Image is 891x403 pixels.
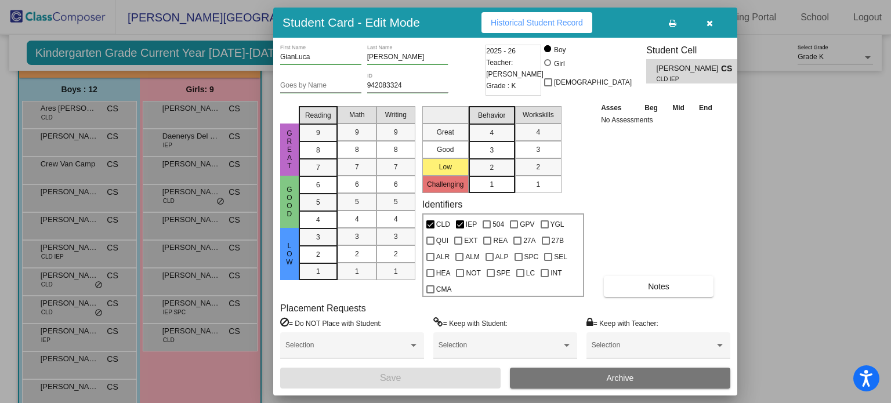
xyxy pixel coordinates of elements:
[282,15,420,30] h3: Student Card - Edit Mode
[316,128,320,138] span: 9
[394,231,398,242] span: 3
[394,266,398,277] span: 1
[486,80,516,92] span: Grade : K
[355,214,359,224] span: 4
[433,317,508,329] label: = Keep with Student:
[355,179,359,190] span: 6
[550,266,562,280] span: INT
[490,162,494,173] span: 2
[394,144,398,155] span: 8
[394,197,398,207] span: 5
[665,101,691,114] th: Mid
[385,110,407,120] span: Writing
[607,373,634,383] span: Archive
[355,249,359,259] span: 2
[637,101,665,114] th: Beg
[554,75,632,89] span: [DEMOGRAPHIC_DATA]
[523,110,554,120] span: Workskills
[490,179,494,190] span: 1
[316,197,320,208] span: 5
[355,162,359,172] span: 7
[349,110,365,120] span: Math
[526,266,535,280] span: LC
[524,250,539,264] span: SPC
[598,114,720,126] td: No Assessments
[464,234,477,248] span: EXT
[316,215,320,225] span: 4
[553,59,565,69] div: Girl
[554,250,567,264] span: SEL
[422,199,462,210] label: Identifiers
[552,234,564,248] span: 27B
[380,373,401,383] span: Save
[284,242,295,266] span: Low
[598,101,637,114] th: Asses
[367,82,448,90] input: Enter ID
[657,63,721,75] span: [PERSON_NAME]
[394,179,398,190] span: 6
[536,179,540,190] span: 1
[394,162,398,172] span: 7
[436,282,452,296] span: CMA
[280,317,382,329] label: = Do NOT Place with Student:
[492,217,504,231] span: 504
[284,186,295,218] span: Good
[486,57,544,80] span: Teacher: [PERSON_NAME]
[486,45,516,57] span: 2025 - 26
[490,128,494,138] span: 4
[520,217,534,231] span: GPV
[466,217,477,231] span: IEP
[280,303,366,314] label: Placement Requests
[478,110,505,121] span: Behavior
[536,127,540,137] span: 4
[466,266,480,280] span: NOT
[355,231,359,242] span: 3
[355,127,359,137] span: 9
[355,197,359,207] span: 5
[481,12,592,33] button: Historical Student Record
[394,214,398,224] span: 4
[394,127,398,137] span: 9
[394,249,398,259] span: 2
[553,45,566,55] div: Boy
[280,82,361,90] input: goes by name
[495,250,509,264] span: ALP
[280,368,501,389] button: Save
[536,162,540,172] span: 2
[586,317,658,329] label: = Keep with Teacher:
[550,217,564,231] span: YGL
[316,249,320,260] span: 2
[305,110,331,121] span: Reading
[721,63,737,75] span: CS
[604,276,713,297] button: Notes
[490,145,494,155] span: 3
[691,101,719,114] th: End
[284,129,295,170] span: Great
[436,234,448,248] span: QUI
[316,162,320,173] span: 7
[497,266,510,280] span: SPE
[493,234,508,248] span: REA
[355,266,359,277] span: 1
[657,75,713,83] span: CLD IEP
[510,368,730,389] button: Archive
[465,250,480,264] span: ALM
[491,18,583,27] span: Historical Student Record
[316,232,320,242] span: 3
[536,144,540,155] span: 3
[523,234,535,248] span: 27A
[646,45,747,56] h3: Student Cell
[436,250,450,264] span: ALR
[648,282,669,291] span: Notes
[316,145,320,155] span: 8
[355,144,359,155] span: 8
[436,217,450,231] span: CLD
[436,266,451,280] span: HEA
[316,266,320,277] span: 1
[316,180,320,190] span: 6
